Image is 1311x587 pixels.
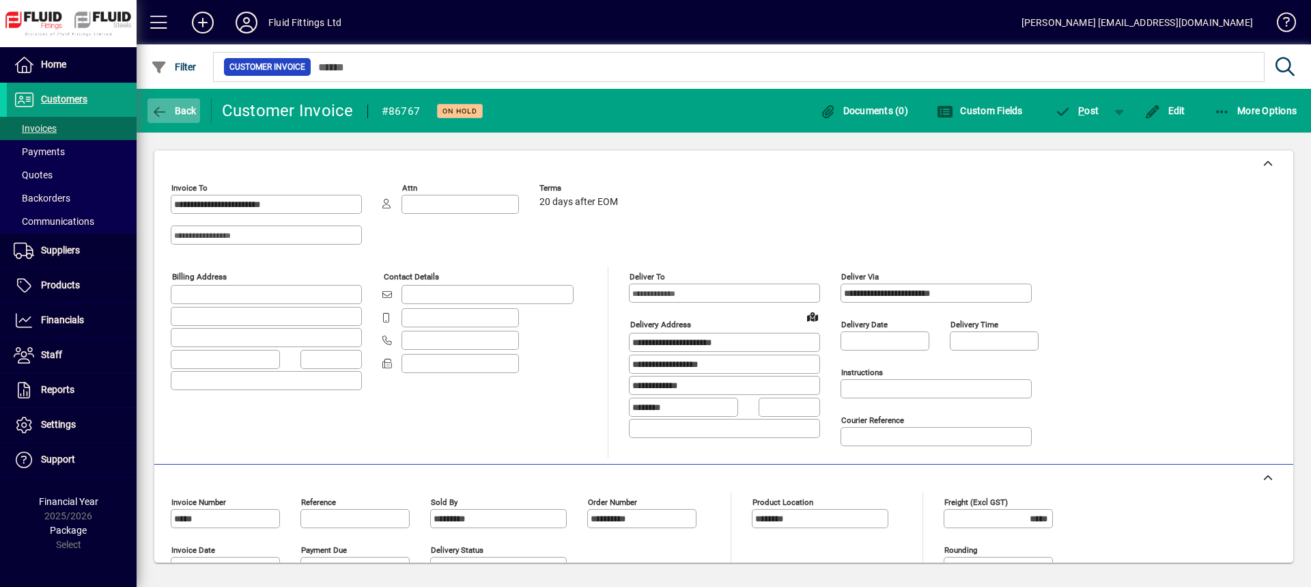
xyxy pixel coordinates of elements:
[1021,12,1253,33] div: [PERSON_NAME] [EMAIL_ADDRESS][DOMAIN_NAME]
[14,216,94,227] span: Communications
[7,187,137,210] a: Backorders
[41,279,80,290] span: Products
[14,169,53,180] span: Quotes
[937,105,1023,116] span: Custom Fields
[39,496,98,507] span: Financial Year
[1214,105,1297,116] span: More Options
[539,197,618,208] span: 20 days after EOM
[225,10,268,35] button: Profile
[41,349,62,360] span: Staff
[7,338,137,372] a: Staff
[171,183,208,193] mat-label: Invoice To
[1055,105,1099,116] span: ost
[41,419,76,430] span: Settings
[181,10,225,35] button: Add
[171,545,215,555] mat-label: Invoice date
[819,105,908,116] span: Documents (0)
[944,545,977,555] mat-label: Rounding
[841,272,879,282] mat-label: Deliver via
[147,98,200,123] button: Back
[950,320,998,329] mat-label: Delivery time
[588,497,637,507] mat-label: Order number
[841,368,883,377] mat-label: Instructions
[1211,98,1301,123] button: More Options
[14,146,65,157] span: Payments
[7,48,137,82] a: Home
[7,373,137,407] a: Reports
[402,183,417,193] mat-label: Attn
[7,408,137,442] a: Settings
[442,107,477,115] span: On hold
[222,100,354,122] div: Customer Invoice
[171,497,226,507] mat-label: Invoice number
[7,163,137,187] a: Quotes
[7,234,137,268] a: Suppliers
[841,320,888,329] mat-label: Delivery date
[431,497,457,507] mat-label: Sold by
[1078,105,1084,116] span: P
[7,269,137,303] a: Products
[944,497,1008,507] mat-label: Freight (excl GST)
[431,545,483,555] mat-label: Delivery status
[933,98,1026,123] button: Custom Fields
[268,12,341,33] div: Fluid Fittings Ltd
[14,123,57,134] span: Invoices
[147,55,200,79] button: Filter
[630,272,665,282] mat-label: Deliver To
[841,415,904,425] mat-label: Courier Reference
[7,140,137,163] a: Payments
[229,60,305,74] span: Customer Invoice
[14,193,70,204] span: Backorders
[41,94,87,105] span: Customers
[137,98,212,123] app-page-header-button: Back
[1141,98,1189,123] button: Edit
[151,105,197,116] span: Back
[382,100,421,122] div: #86767
[41,314,84,325] span: Financials
[41,59,66,70] span: Home
[41,454,75,465] span: Support
[1144,105,1185,116] span: Edit
[816,98,912,123] button: Documents (0)
[1048,98,1106,123] button: Post
[301,497,336,507] mat-label: Reference
[50,525,87,536] span: Package
[539,184,621,193] span: Terms
[802,305,823,327] a: View on map
[7,303,137,338] a: Financials
[7,443,137,477] a: Support
[7,117,137,140] a: Invoices
[752,497,813,507] mat-label: Product location
[151,62,197,72] span: Filter
[301,545,347,555] mat-label: Payment due
[41,245,80,256] span: Suppliers
[1267,3,1294,47] a: Knowledge Base
[7,210,137,233] a: Communications
[41,384,74,395] span: Reports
